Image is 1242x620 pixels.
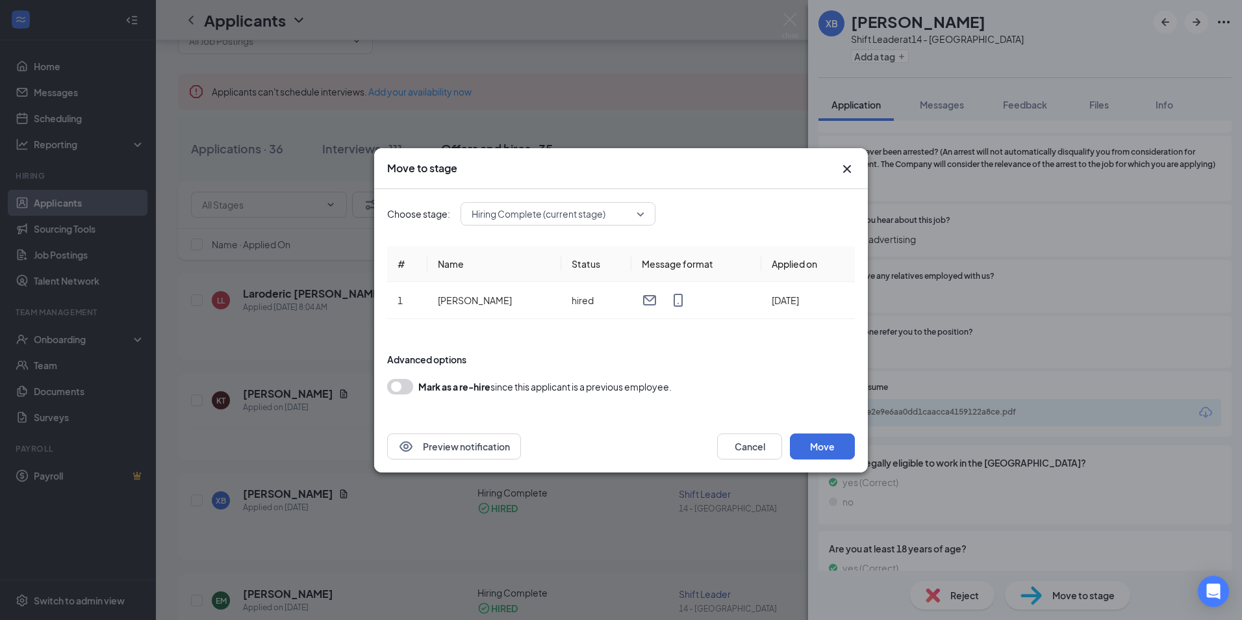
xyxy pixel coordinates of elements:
div: Advanced options [387,353,855,366]
svg: Eye [398,439,414,454]
h3: Move to stage [387,161,457,175]
td: [PERSON_NAME] [427,282,561,319]
th: Name [427,246,561,282]
div: Open Intercom Messenger [1198,576,1229,607]
span: 1 [398,294,403,306]
span: Hiring Complete (current stage) [472,204,605,224]
svg: Cross [839,161,855,177]
th: # [387,246,427,282]
button: EyePreview notification [387,433,521,459]
th: Message format [631,246,761,282]
svg: MobileSms [670,292,686,308]
div: since this applicant is a previous employee. [418,379,672,394]
th: Status [561,246,631,282]
td: [DATE] [761,282,855,319]
td: hired [561,282,631,319]
button: Cancel [717,433,782,459]
button: Close [839,161,855,177]
b: Mark as a re-hire [418,381,490,393]
span: Choose stage: [387,207,450,221]
th: Applied on [761,246,855,282]
svg: Email [642,292,657,308]
button: Move [790,433,855,459]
